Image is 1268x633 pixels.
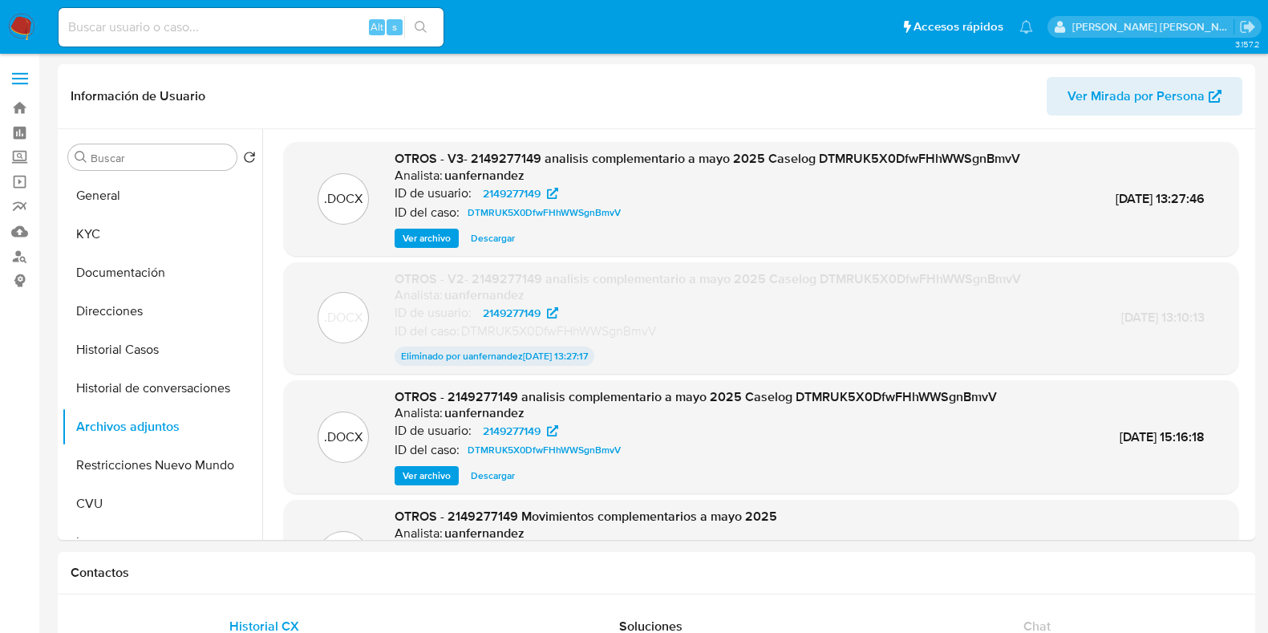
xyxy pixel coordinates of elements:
p: .DOCX [324,428,363,446]
input: Buscar usuario o caso... [59,17,444,38]
span: [DATE] 15:16:18 [1120,428,1205,446]
button: Archivos adjuntos [62,408,262,446]
span: OTROS - 2149277149 Movimientos complementarios a mayo 2025 [395,507,777,525]
p: ID del caso: [395,205,460,221]
span: 2149277149 [483,303,541,323]
span: Ver Mirada por Persona [1067,77,1205,116]
button: Items [62,523,262,562]
span: Ver archivo [403,230,451,246]
a: 2149277149 [473,421,568,440]
a: Notificaciones [1019,20,1033,34]
button: search-icon [404,16,437,39]
span: DTMRUK5X0DfwFHhWWSgnBmvV [468,203,621,222]
span: Alt [371,19,383,34]
a: 2149277149 [473,184,568,203]
span: [DATE] 13:10:13 [1121,308,1205,327]
span: [DATE] 13:27:46 [1116,189,1205,208]
p: Analista: [395,525,443,542]
h1: Contactos [71,565,1242,581]
h1: Información de Usuario [71,88,205,104]
p: Analista: [395,168,443,184]
span: s [392,19,397,34]
p: ID de usuario: [395,185,472,201]
p: Analista: [395,405,443,421]
a: DTMRUK5X0DfwFHhWWSgnBmvV [461,440,627,460]
div: DTMRUK5X0DfwFHhWWSgnBmvV [395,323,1021,340]
span: Accesos rápidos [914,18,1003,35]
p: ID del caso: [395,323,460,339]
span: DTMRUK5X0DfwFHhWWSgnBmvV [468,440,621,460]
button: Ver Mirada por Persona [1047,77,1242,116]
button: Historial Casos [62,331,262,369]
p: mayra.pernia@mercadolibre.com [1072,19,1234,34]
p: Eliminado por uanfernandez [DATE] 13:27:17 [395,347,594,366]
button: Volver al orden por defecto [243,151,256,168]
span: Ver archivo [403,468,451,484]
button: Ver archivo [395,466,459,485]
p: ID de usuario: [395,423,472,439]
a: Salir [1239,18,1256,35]
button: Ver archivo [395,229,459,248]
button: KYC [62,215,262,254]
p: .DOCX [324,309,363,327]
span: 2149277149 [483,184,541,203]
span: OTROS - V3- 2149277149 analisis complementario a mayo 2025 Caselog DTMRUK5X0DfwFHhWWSgnBmvV [395,149,1020,168]
h6: uanfernandez [444,287,525,303]
a: DTMRUK5X0DfwFHhWWSgnBmvV [461,203,627,222]
button: Descargar [463,229,523,248]
p: Analista: [395,287,443,303]
h6: uanfernandez [444,525,525,542]
button: Buscar [75,151,87,164]
span: 2149277149 [483,421,541,440]
span: OTROS - V2- 2149277149 analisis complementario a mayo 2025 Caselog DTMRUK5X0DfwFHhWWSgnBmvV [395,270,1021,288]
h6: uanfernandez [444,405,525,421]
button: Restricciones Nuevo Mundo [62,446,262,485]
button: Direcciones [62,292,262,331]
input: Buscar [91,151,230,165]
button: CVU [62,485,262,523]
span: Descargar [471,230,515,246]
span: Descargar [471,468,515,484]
button: General [62,177,262,215]
p: .DOCX [324,190,363,208]
p: ID del caso: [395,442,460,458]
h6: uanfernandez [444,168,525,184]
p: ID de usuario: [395,305,472,321]
button: Historial de conversaciones [62,369,262,408]
span: OTROS - 2149277149 analisis complementario a mayo 2025 Caselog DTMRUK5X0DfwFHhWWSgnBmvV [395,388,997,406]
button: Descargar [463,466,523,485]
a: 2149277149 [473,303,568,323]
button: Documentación [62,254,262,292]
